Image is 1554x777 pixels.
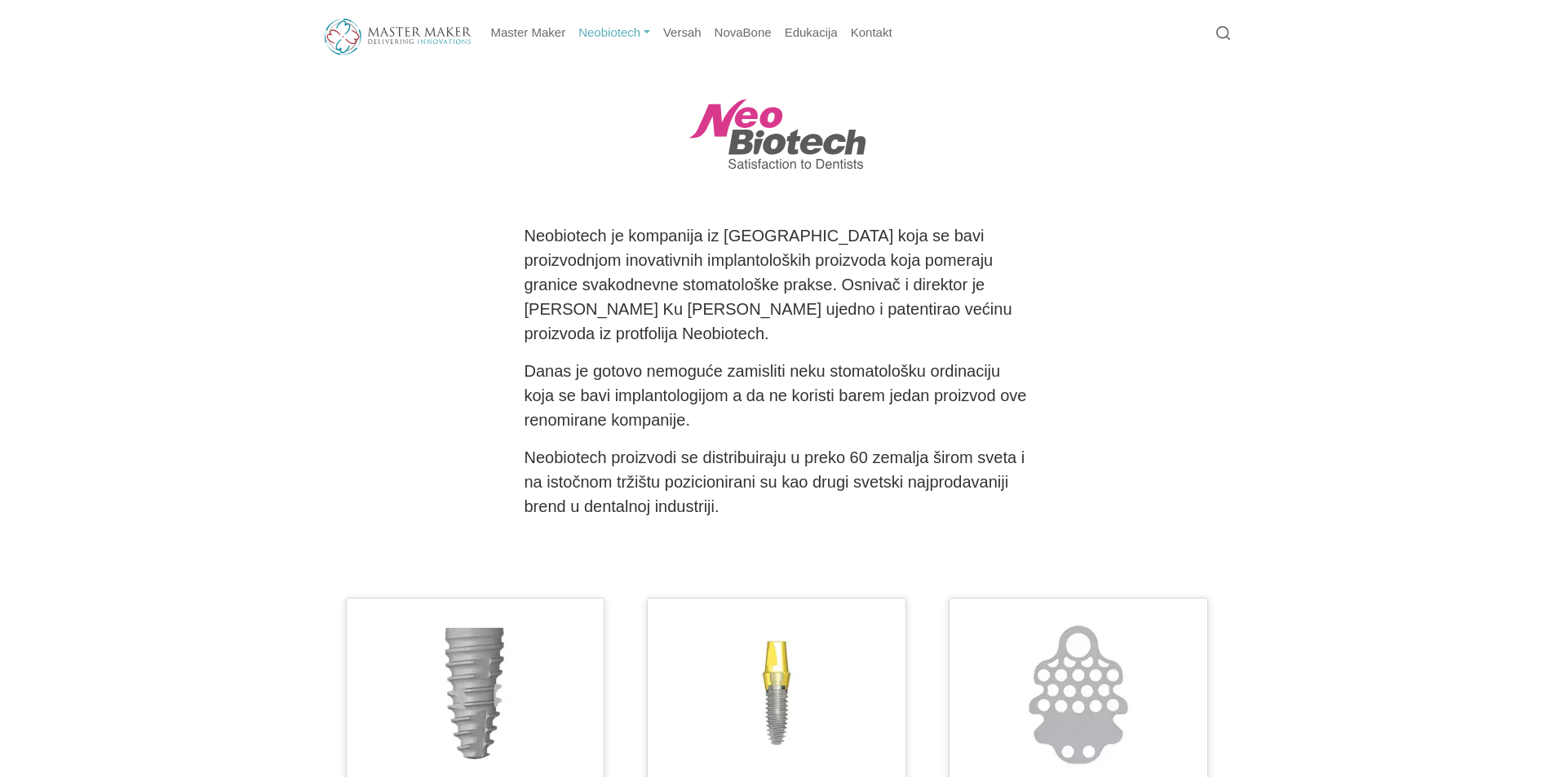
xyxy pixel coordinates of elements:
a: Edukacija [778,17,844,49]
p: Neobiotech proizvodi se distribuiraju u preko 60 zemalja širom sveta i na istočnom tržištu pozici... [525,445,1030,519]
span: Neobiotech je kompanija iz [GEOGRAPHIC_DATA] koja se bavi proizvodnjom inovativnih implantoloških... [525,227,1017,342]
a: Versah [657,17,708,49]
a: NovaBone [708,17,778,49]
p: Danas je gotovo nemoguće zamisliti neku stomatološku ordinaciju koja se bavi implantologijom a da... [525,359,1030,432]
a: Kontakt [844,17,899,49]
a: Master Maker [485,17,573,49]
a: Neobiotech [572,17,657,49]
img: Master Maker [325,19,472,55]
